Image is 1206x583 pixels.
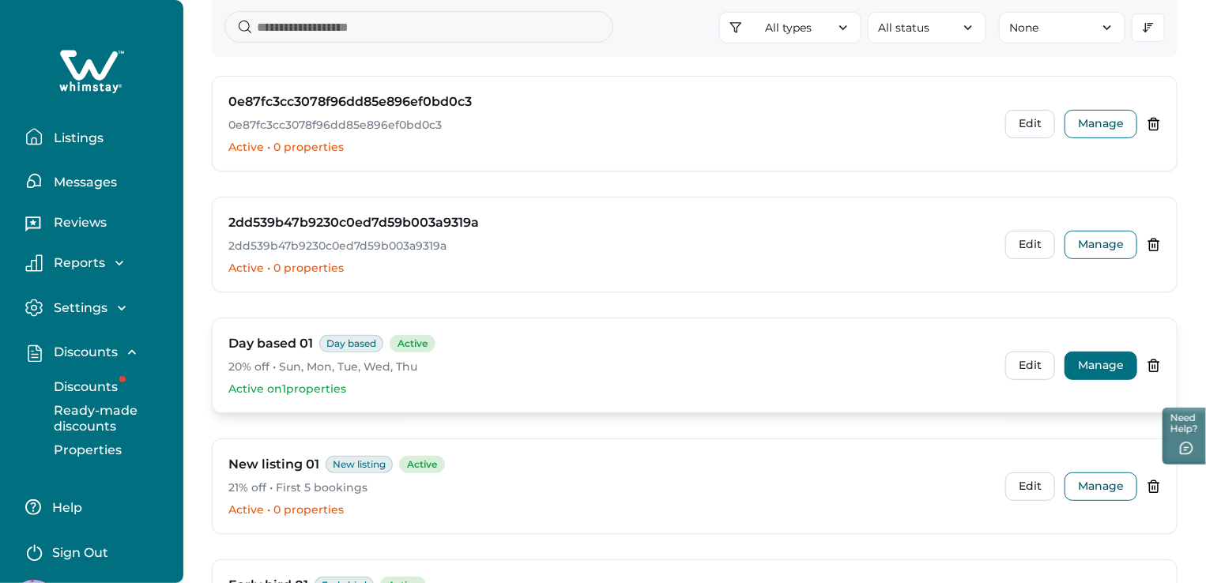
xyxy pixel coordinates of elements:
[1005,352,1055,380] button: Edit
[25,491,165,523] button: Help
[228,118,993,134] p: 0e87fc3cc3078f96dd85e896ef0bd0c3
[25,165,171,197] button: Messages
[1065,472,1137,501] button: Manage
[1005,110,1055,138] button: Edit
[326,456,393,473] span: New listing
[228,239,993,254] p: 2dd539b47b9230c0ed7d59b003a9319a
[228,455,319,474] h3: New listing 01
[49,215,107,231] p: Reviews
[1065,352,1137,380] button: Manage
[25,299,171,317] button: Settings
[49,442,122,458] p: Properties
[49,255,105,271] p: Reports
[228,213,479,232] h3: 2dd539b47b9230c0ed7d59b003a9319a
[25,209,171,241] button: Reviews
[47,500,82,516] p: Help
[49,130,104,146] p: Listings
[228,480,993,496] p: 21% off • First 5 bookings
[25,371,171,466] div: Discounts
[228,92,472,111] h3: 0e87fc3cc3078f96dd85e896ef0bd0c3
[228,334,313,353] h3: Day based 01
[228,502,993,518] p: Active • 0 properties
[36,371,182,403] button: Discounts
[228,382,993,397] p: Active on 1 properties
[36,403,182,434] button: Ready-made discounts
[1065,110,1137,138] button: Manage
[228,261,993,276] p: Active • 0 properties
[36,434,182,466] button: Properties
[1065,231,1137,259] button: Manage
[1005,472,1055,501] button: Edit
[228,140,993,156] p: Active • 0 properties
[52,545,108,561] p: Sign Out
[319,335,383,352] span: Day based
[390,335,435,352] span: Active
[49,379,118,395] p: Discounts
[25,121,171,152] button: Listings
[49,175,117,190] p: Messages
[25,344,171,362] button: Discounts
[228,359,993,375] p: 20% off • Sun, Mon, Tue, Wed, Thu
[49,300,107,316] p: Settings
[25,536,165,567] button: Sign Out
[49,403,182,434] p: Ready-made discounts
[1005,231,1055,259] button: Edit
[25,254,171,272] button: Reports
[399,456,445,473] span: Active
[49,344,118,360] p: Discounts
